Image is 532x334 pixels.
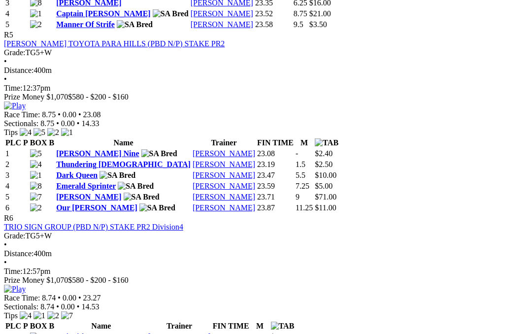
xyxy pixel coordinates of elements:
[42,294,56,302] span: 8.74
[4,240,7,249] span: •
[4,93,528,101] div: Prize Money $1,070
[193,171,255,179] a: [PERSON_NAME]
[5,160,29,169] td: 2
[309,20,327,29] span: $3.50
[20,128,32,137] img: 4
[5,138,21,147] span: PLC
[296,193,299,201] text: 9
[58,294,61,302] span: •
[49,138,54,147] span: B
[5,322,21,330] span: PLC
[56,193,121,201] a: [PERSON_NAME]
[315,138,338,147] img: TAB
[4,128,18,136] span: Tips
[257,181,294,191] td: 23.59
[30,322,47,330] span: BOX
[193,149,255,158] a: [PERSON_NAME]
[30,171,42,180] img: 1
[296,171,305,179] text: 5.5
[257,203,294,213] td: 23.87
[83,110,101,119] span: 23.08
[148,321,211,331] th: Trainer
[4,31,13,39] span: R5
[4,75,7,83] span: •
[4,48,26,57] span: Grade:
[4,294,40,302] span: Race Time:
[4,214,13,222] span: R6
[4,285,26,294] img: Play
[56,302,59,311] span: •
[4,267,23,275] span: Time:
[296,182,309,190] text: 7.25
[77,302,80,311] span: •
[4,66,528,75] div: 400m
[5,203,29,213] td: 6
[191,9,253,18] a: [PERSON_NAME]
[56,171,98,179] a: Dark Queen
[23,138,28,147] span: P
[61,128,73,137] img: 1
[5,170,29,180] td: 3
[68,93,129,101] span: $580 - $200 - $160
[30,160,42,169] img: 4
[56,9,151,18] a: Captain [PERSON_NAME]
[191,20,253,29] a: [PERSON_NAME]
[257,192,294,202] td: 23.71
[40,119,54,128] span: 8.75
[4,48,528,57] div: TG5+W
[5,20,29,30] td: 5
[23,322,28,330] span: P
[30,9,42,18] img: 1
[42,110,56,119] span: 8.75
[30,149,42,158] img: 5
[4,66,33,74] span: Distance:
[4,311,18,320] span: Tips
[5,149,29,159] td: 1
[30,182,42,191] img: 8
[20,311,32,320] img: 4
[5,9,29,19] td: 4
[81,119,99,128] span: 14.33
[124,193,160,201] img: SA Bred
[153,9,189,18] img: SA Bred
[4,84,528,93] div: 12:37pm
[4,249,528,258] div: 400m
[47,128,59,137] img: 2
[4,110,40,119] span: Race Time:
[4,232,26,240] span: Grade:
[77,119,80,128] span: •
[58,110,61,119] span: •
[30,203,42,212] img: 2
[139,203,175,212] img: SA Bred
[56,20,115,29] a: Manner Of Strife
[56,321,146,331] th: Name
[255,9,292,19] td: 23.52
[61,302,75,311] span: 0.00
[117,20,153,29] img: SA Bred
[68,276,129,284] span: $580 - $200 - $160
[4,119,38,128] span: Sectionals:
[40,302,54,311] span: 8.74
[193,203,255,212] a: [PERSON_NAME]
[4,249,33,258] span: Distance:
[33,128,45,137] img: 5
[56,149,139,158] a: [PERSON_NAME] Nine
[315,182,332,190] span: $5.00
[78,294,81,302] span: •
[193,160,255,168] a: [PERSON_NAME]
[5,181,29,191] td: 4
[296,149,298,158] text: -
[294,9,307,18] text: 8.75
[315,193,336,201] span: $71.00
[100,171,135,180] img: SA Bred
[4,232,528,240] div: TG5+W
[257,160,294,169] td: 23.19
[4,302,38,311] span: Sectionals:
[47,311,59,320] img: 2
[257,149,294,159] td: 23.08
[4,223,183,231] a: TRIO SIGN GROUP (PBD N/P) STAKE PR2 Division4
[30,193,42,201] img: 7
[4,39,225,48] a: [PERSON_NAME] TOYOTA PARA HILLS (PBD N/P) STAKE PR2
[251,321,269,331] th: M
[61,119,75,128] span: 0.00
